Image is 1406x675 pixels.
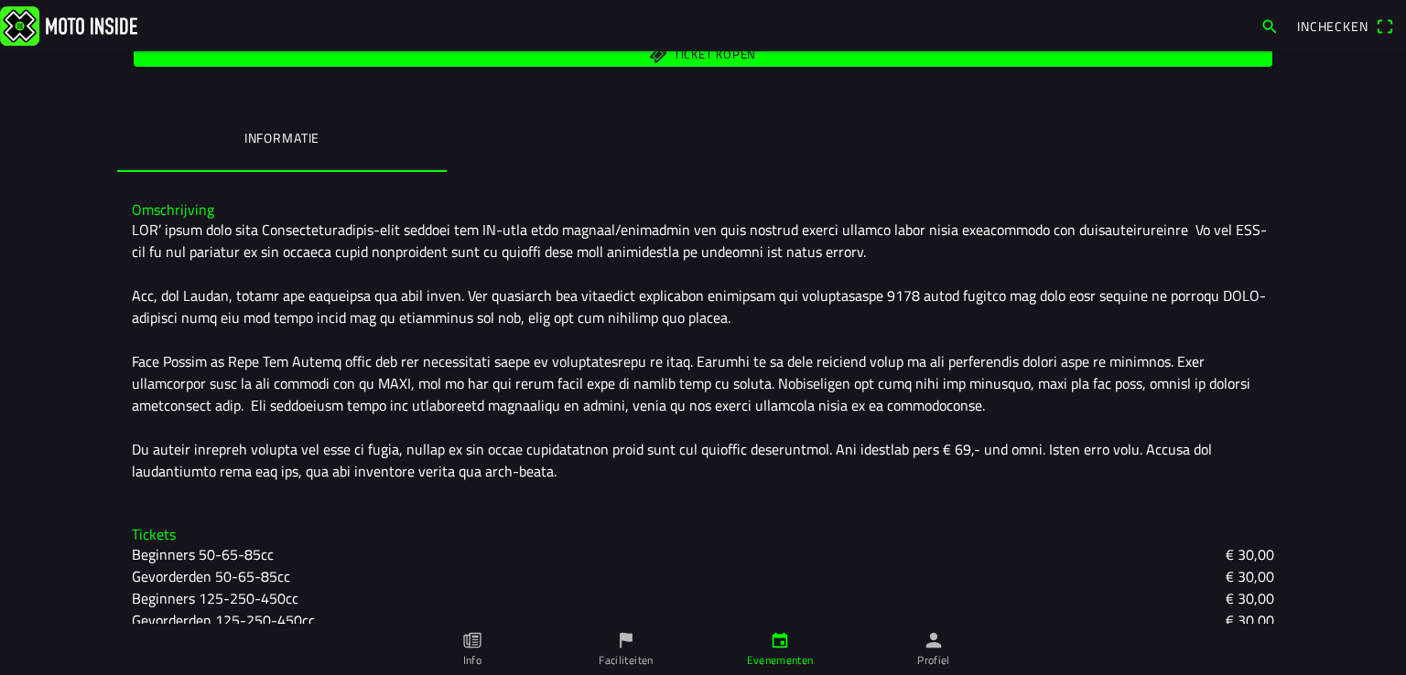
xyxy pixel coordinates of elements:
ion-text: € 30,00 [1226,609,1274,631]
span: Inchecken [1297,16,1368,36]
ion-label: Info [463,652,481,669]
div: LOR’ ipsum dolo sita Consecteturadipis-elit seddoei tem IN-utla etdo magnaal/enimadmin ven quis n... [132,219,1274,482]
ion-text: Gevorderden 50-65-85cc [132,565,290,587]
h3: Omschrijving [132,201,1274,219]
ion-text: € 30,00 [1226,587,1274,609]
ion-icon: calendar [770,630,790,650]
ion-text: Beginners 125-250-450cc [132,587,298,609]
ion-label: Informatie [244,128,319,148]
ion-icon: person [924,630,944,650]
ion-text: € 30,00 [1226,565,1274,587]
ion-label: Evenementen [747,652,814,669]
a: search [1251,10,1288,41]
a: Incheckenqr scanner [1288,10,1402,41]
ion-text: Beginners 50-65-85cc [132,543,274,565]
ion-text: € 30,00 [1226,543,1274,565]
ion-label: Faciliteiten [599,652,653,669]
h3: Tickets [132,526,1274,543]
ion-icon: flag [616,630,636,650]
ion-icon: paper [462,630,482,650]
ion-label: Profiel [917,652,950,669]
ion-text: Gevorderden 125-250-450cc [132,609,315,631]
span: Ticket kopen [674,49,756,61]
